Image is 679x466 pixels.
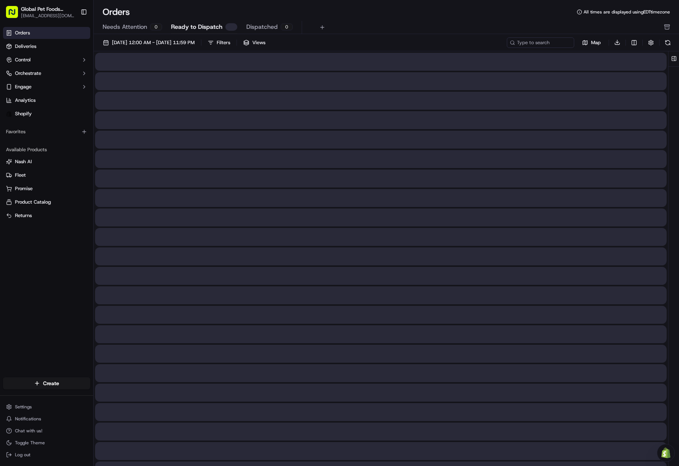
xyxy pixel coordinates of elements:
[15,43,36,50] span: Deliveries
[21,13,74,19] button: [EMAIL_ADDRESS][DOMAIN_NAME]
[3,438,90,448] button: Toggle Theme
[21,5,74,13] button: Global Pet Foods National
[15,70,41,77] span: Orchestrate
[6,111,12,117] img: Shopify logo
[3,169,90,181] button: Fleet
[15,212,32,219] span: Returns
[3,196,90,208] button: Product Catalog
[3,94,90,106] a: Analytics
[43,380,59,387] span: Create
[150,24,162,30] div: 0
[3,450,90,460] button: Log out
[15,185,33,192] span: Promise
[3,67,90,79] button: Orchestrate
[3,81,90,93] button: Engage
[103,6,130,18] h1: Orders
[252,39,265,46] span: Views
[15,440,45,446] span: Toggle Theme
[6,172,87,179] a: Fleet
[3,210,90,222] button: Returns
[6,158,87,165] a: Nash AI
[15,428,42,434] span: Chat with us!
[3,126,90,138] div: Favorites
[3,156,90,168] button: Nash AI
[3,414,90,424] button: Notifications
[3,377,90,389] button: Create
[281,24,293,30] div: 0
[15,158,32,165] span: Nash AI
[15,199,51,205] span: Product Catalog
[663,37,673,48] button: Refresh
[217,39,230,46] div: Filters
[15,172,26,179] span: Fleet
[3,108,90,120] a: Shopify
[240,37,269,48] button: Views
[103,22,147,31] span: Needs Attention
[15,452,30,458] span: Log out
[15,83,31,90] span: Engage
[591,39,601,46] span: Map
[15,416,41,422] span: Notifications
[3,54,90,66] button: Control
[112,39,195,46] span: [DATE] 12:00 AM - [DATE] 11:59 PM
[3,402,90,412] button: Settings
[3,144,90,156] div: Available Products
[204,37,234,48] button: Filters
[507,37,574,48] input: Type to search
[577,38,606,47] button: Map
[15,404,32,410] span: Settings
[15,97,36,104] span: Analytics
[6,185,87,192] a: Promise
[3,27,90,39] a: Orders
[171,22,222,31] span: Ready to Dispatch
[100,37,198,48] button: [DATE] 12:00 AM - [DATE] 11:59 PM
[15,57,31,63] span: Control
[3,40,90,52] a: Deliveries
[6,212,87,219] a: Returns
[3,183,90,195] button: Promise
[584,9,670,15] span: All times are displayed using EDT timezone
[15,30,30,36] span: Orders
[3,426,90,436] button: Chat with us!
[6,199,87,205] a: Product Catalog
[246,22,278,31] span: Dispatched
[15,110,32,117] span: Shopify
[3,3,77,21] button: Global Pet Foods National[EMAIL_ADDRESS][DOMAIN_NAME]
